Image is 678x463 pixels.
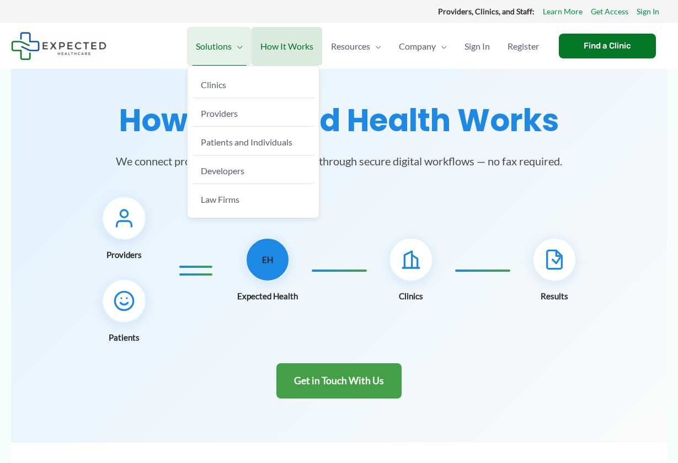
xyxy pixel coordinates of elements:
[331,27,370,66] span: Resources
[192,129,314,155] a: Patients and Individuals
[559,34,656,58] a: Find a Clinic
[436,27,447,66] span: Menu Toggle
[262,252,273,267] span: EH
[399,27,436,66] span: Company
[11,32,106,60] img: Expected Healthcare Logo - side, dark font, small
[24,102,654,139] h1: How Expected Health Works
[252,27,322,66] a: How It Works
[399,288,423,304] span: Clinics
[196,27,232,66] span: Solutions
[109,330,140,345] span: Patients
[370,27,381,66] span: Menu Toggle
[237,288,298,304] span: Expected Health
[201,137,292,147] span: Patients and Individuals
[192,100,314,127] a: Providers
[187,27,252,66] a: SolutionsMenu Toggle
[276,363,402,399] a: Get in Touch With Us
[591,4,628,19] a: Get Access
[543,4,583,19] a: Learn More
[499,27,548,66] a: Register
[106,247,142,262] span: Providers
[260,27,313,66] span: How It Works
[187,27,548,66] nav: Primary Site Navigation
[192,72,314,98] a: Clinics
[232,27,243,66] span: Menu Toggle
[201,194,239,204] span: Law Firms
[465,27,490,66] span: Sign In
[192,158,314,184] a: Developers
[390,27,456,66] a: CompanyMenu Toggle
[322,27,390,66] a: ResourcesMenu Toggle
[192,186,314,212] a: Law Firms
[201,79,226,90] span: Clinics
[456,27,499,66] a: Sign In
[201,108,238,119] span: Providers
[201,165,244,176] span: Developers
[508,27,539,66] span: Register
[438,7,535,16] strong: Providers, Clinics, and Staff:
[91,152,588,170] p: We connect providers, patients, and clinics through secure digital workflows — no fax required.
[637,4,659,19] a: Sign In
[541,288,568,304] span: Results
